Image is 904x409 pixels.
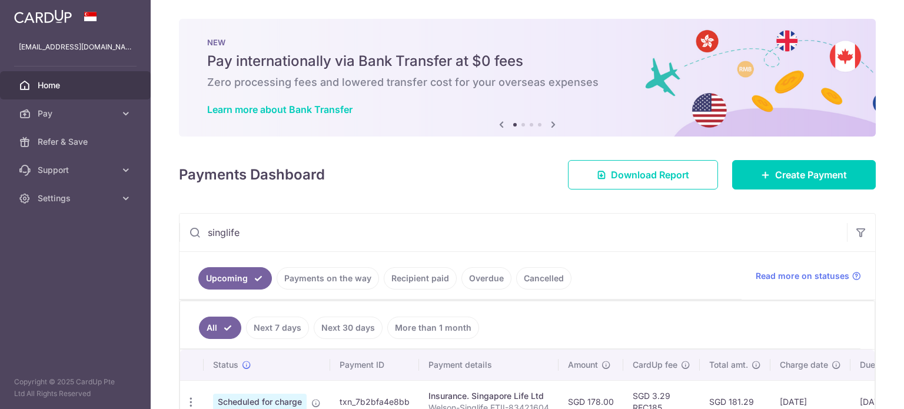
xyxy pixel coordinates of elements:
h5: Pay internationally via Bank Transfer at $0 fees [207,52,847,71]
p: [EMAIL_ADDRESS][DOMAIN_NAME] [19,41,132,53]
a: Recipient paid [384,267,457,290]
span: Refer & Save [38,136,115,148]
img: Bank transfer banner [179,19,876,137]
a: All [199,317,241,339]
a: Next 7 days [246,317,309,339]
span: CardUp fee [633,359,677,371]
a: Create Payment [732,160,876,189]
h6: Zero processing fees and lowered transfer cost for your overseas expenses [207,75,847,89]
div: Insurance. Singapore Life Ltd [428,390,549,402]
a: More than 1 month [387,317,479,339]
span: Pay [38,108,115,119]
input: Search by recipient name, payment id or reference [180,214,847,251]
span: Total amt. [709,359,748,371]
img: CardUp [14,9,72,24]
a: Overdue [461,267,511,290]
a: Cancelled [516,267,571,290]
iframe: Opens a widget where you can find more information [829,374,892,403]
a: Download Report [568,160,718,189]
a: Learn more about Bank Transfer [207,104,353,115]
span: Download Report [611,168,689,182]
th: Payment ID [330,350,419,380]
span: Settings [38,192,115,204]
a: Upcoming [198,267,272,290]
h4: Payments Dashboard [179,164,325,185]
th: Payment details [419,350,559,380]
span: Read more on statuses [756,270,849,282]
a: Read more on statuses [756,270,861,282]
span: Due date [860,359,895,371]
a: Payments on the way [277,267,379,290]
span: Support [38,164,115,176]
span: Charge date [780,359,828,371]
p: NEW [207,38,847,47]
span: Create Payment [775,168,847,182]
span: Amount [568,359,598,371]
a: Next 30 days [314,317,383,339]
span: Home [38,79,115,91]
span: Status [213,359,238,371]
